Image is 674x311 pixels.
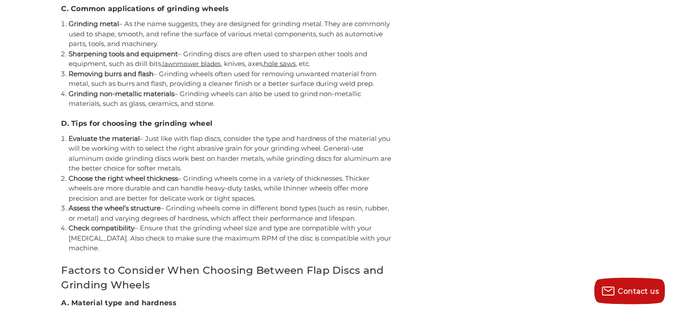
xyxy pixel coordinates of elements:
[69,203,393,223] li: – Grinding wheels come in different bond types (such as resin, rubber, or metal) and varying degr...
[69,70,154,78] strong: Removing burrs and flash
[69,134,393,174] li: – Just like with flap discs, consider the type and hardness of the material you will be working w...
[62,298,393,309] h3: A. Material type and hardness
[69,134,140,143] strong: Evaluate the material
[69,204,161,212] strong: Assess the wheel's structure
[69,50,178,58] strong: Sharpening tools and equipment
[69,69,393,89] li: – Grinding wheels often used for removing unwanted material from metal, such as burrs and flash, ...
[62,118,393,129] h3: D. Tips for choosing the grinding wheel
[264,59,296,68] a: hole saws
[618,287,659,295] span: Contact us
[62,4,393,14] h3: C. Common applications of grinding wheels
[62,263,393,293] h2: Factors to Consider When Choosing Between Flap Discs and Grinding Wheels
[69,174,178,183] strong: Choose the right wheel thickness
[69,223,393,253] li: – Ensure that the grinding wheel size and type are compatible with your [MEDICAL_DATA]. Also chec...
[69,224,135,232] strong: Check compatibility
[69,89,393,109] li: – Grinding wheels can also be used to grind non-metallic materials, such as glass, ceramics, and ...
[594,278,665,304] button: Contact us
[69,19,119,28] strong: Grinding metal
[69,49,393,69] li: – Grinding discs are often used to sharpen other tools and equipment, such as drill bits, , knive...
[162,60,221,68] a: lawnmower blades
[69,19,393,49] li: – As the name suggests, they are designed for grinding metal. They are commonly used to shape, sm...
[69,89,174,98] strong: Grinding non-metallic materials
[69,174,393,204] li: – Grinding wheels come in a variety of thicknesses. Thicker wheels are more durable and can handl...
